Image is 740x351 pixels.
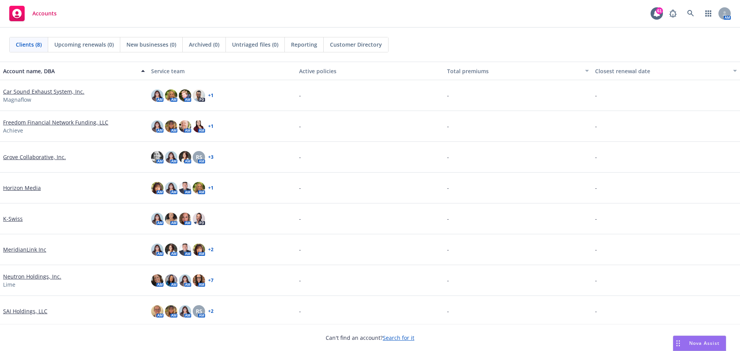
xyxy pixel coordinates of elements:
[151,244,163,256] img: photo
[165,274,177,287] img: photo
[32,10,57,17] span: Accounts
[193,213,205,225] img: photo
[179,305,191,317] img: photo
[54,40,114,49] span: Upcoming renewals (0)
[208,124,214,129] a: + 1
[151,305,163,317] img: photo
[592,62,740,80] button: Closest renewal date
[291,40,317,49] span: Reporting
[126,40,176,49] span: New businesses (0)
[179,244,191,256] img: photo
[179,89,191,102] img: photo
[189,40,219,49] span: Archived (0)
[232,40,278,49] span: Untriaged files (0)
[595,184,597,192] span: -
[208,155,214,160] a: + 3
[165,305,177,317] img: photo
[299,91,301,99] span: -
[299,153,301,161] span: -
[179,120,191,133] img: photo
[447,122,449,130] span: -
[3,67,136,75] div: Account name, DBA
[3,126,23,134] span: Achieve
[208,247,214,252] a: + 2
[299,245,301,254] span: -
[3,245,46,254] a: MeridianLink Inc
[179,274,191,287] img: photo
[16,40,42,49] span: Clients (8)
[165,244,177,256] img: photo
[447,307,449,315] span: -
[151,67,293,75] div: Service team
[595,276,597,284] span: -
[595,91,597,99] span: -
[151,274,163,287] img: photo
[447,276,449,284] span: -
[296,62,444,80] button: Active policies
[151,213,163,225] img: photo
[179,213,191,225] img: photo
[208,278,214,283] a: + 7
[595,245,597,254] span: -
[330,40,382,49] span: Customer Directory
[595,307,597,315] span: -
[3,96,31,104] span: Magnaflow
[673,336,726,351] button: Nova Assist
[701,6,716,21] a: Switch app
[193,120,205,133] img: photo
[665,6,681,21] a: Report a Bug
[447,184,449,192] span: -
[444,62,592,80] button: Total premiums
[447,91,449,99] span: -
[193,274,205,287] img: photo
[326,334,414,342] span: Can't find an account?
[151,182,163,194] img: photo
[165,151,177,163] img: photo
[656,6,663,13] div: 61
[447,245,449,254] span: -
[3,215,23,223] a: K-Swiss
[595,67,728,75] div: Closest renewal date
[3,118,108,126] a: Freedom Financial Network Funding, LLC
[179,151,191,163] img: photo
[165,89,177,102] img: photo
[3,184,41,192] a: Horizon Media
[447,67,580,75] div: Total premiums
[208,93,214,98] a: + 1
[6,3,60,24] a: Accounts
[595,215,597,223] span: -
[165,182,177,194] img: photo
[196,307,202,315] span: RS
[208,309,214,314] a: + 2
[3,307,47,315] a: SAI Holdings, LLC
[299,184,301,192] span: -
[299,307,301,315] span: -
[673,336,683,351] div: Drag to move
[595,153,597,161] span: -
[193,182,205,194] img: photo
[179,182,191,194] img: photo
[299,122,301,130] span: -
[193,89,205,102] img: photo
[3,87,84,96] a: Car Sound Exhaust System, Inc.
[208,186,214,190] a: + 1
[683,6,698,21] a: Search
[3,153,66,161] a: Grove Collaborative, Inc.
[165,213,177,225] img: photo
[151,120,163,133] img: photo
[447,153,449,161] span: -
[3,280,15,289] span: Lime
[299,215,301,223] span: -
[3,272,61,280] a: Neutron Holdings, Inc.
[165,120,177,133] img: photo
[196,153,202,161] span: RS
[151,89,163,102] img: photo
[299,276,301,284] span: -
[299,67,441,75] div: Active policies
[447,215,449,223] span: -
[151,151,163,163] img: photo
[148,62,296,80] button: Service team
[383,334,414,341] a: Search for it
[595,122,597,130] span: -
[193,244,205,256] img: photo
